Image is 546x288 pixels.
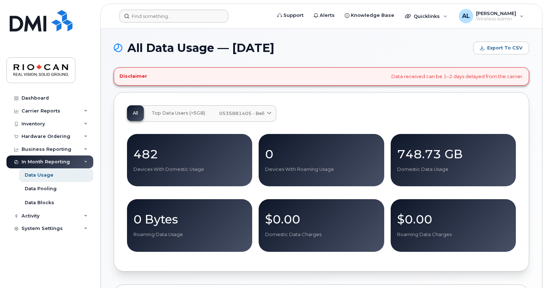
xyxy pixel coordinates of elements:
p: $0.00 [397,213,509,226]
p: 0 [265,148,377,160]
p: $0.00 [265,213,377,226]
span: Export to CSV [487,45,522,51]
span: Top Data Users (>5GB) [152,110,205,116]
p: 0 Bytes [133,213,246,226]
span: All Data Usage — [DATE] [127,43,274,53]
button: Export to CSV [473,42,529,54]
p: 748.73 GB [397,148,509,160]
span: 0535881405 - Bell [219,110,264,117]
div: Data received can be 1–2 days delayed from the carrier. [114,67,529,86]
p: 482 [133,148,246,160]
p: Domestic Data Charges [265,231,377,238]
p: Devices With Domestic Usage [133,166,246,173]
a: 0535881405 - Bell [213,106,276,121]
p: Devices With Roaming Usage [265,166,377,173]
h4: Disclaimer [119,73,147,79]
p: Roaming Data Usage [133,231,246,238]
p: Domestic Data Usage [397,166,509,173]
p: Roaming Data Charges [397,231,509,238]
